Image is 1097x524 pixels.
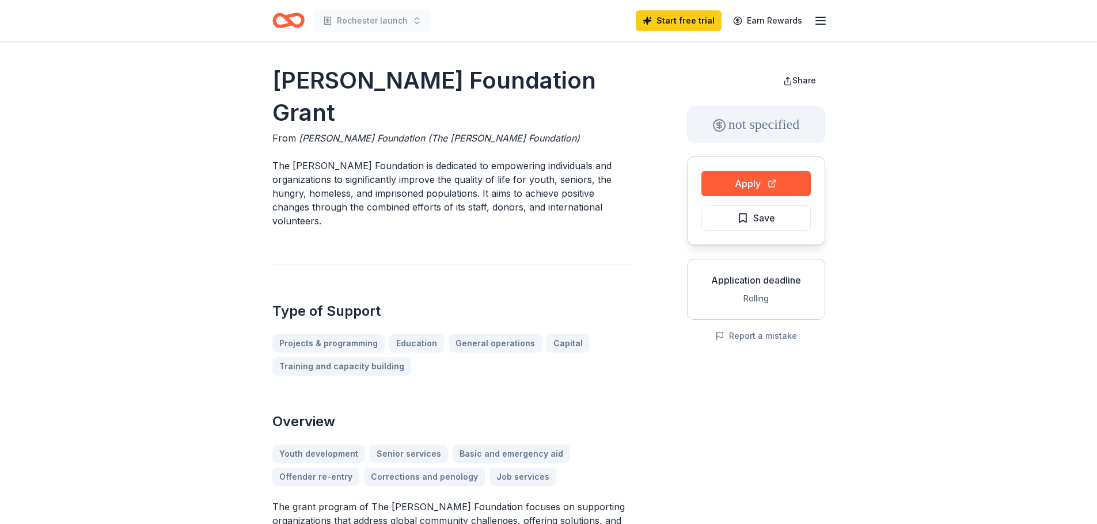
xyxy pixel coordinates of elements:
button: Report a mistake [715,329,797,343]
div: Application deadline [697,273,815,287]
span: Share [792,75,816,85]
a: Earn Rewards [726,10,809,31]
a: General operations [449,334,542,353]
button: Rochester launch [314,9,431,32]
button: Share [774,69,825,92]
h2: Type of Support [272,302,632,320]
p: The [PERSON_NAME] Foundation is dedicated to empowering individuals and organizations to signific... [272,159,632,228]
a: Home [272,7,305,34]
span: [PERSON_NAME] Foundation (The [PERSON_NAME] Foundation) [299,132,580,144]
div: not specified [687,106,825,143]
div: From [272,131,632,145]
h1: [PERSON_NAME] Foundation Grant [272,64,632,129]
h2: Overview [272,412,632,431]
a: Training and capacity building [272,357,411,376]
a: Capital [546,334,590,353]
button: Apply [701,171,811,196]
div: Rolling [697,292,815,305]
span: Rochester launch [337,14,408,28]
a: Start free trial [636,10,722,31]
span: Save [753,211,775,225]
button: Save [701,205,811,231]
a: Education [389,334,444,353]
a: Projects & programming [272,334,385,353]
